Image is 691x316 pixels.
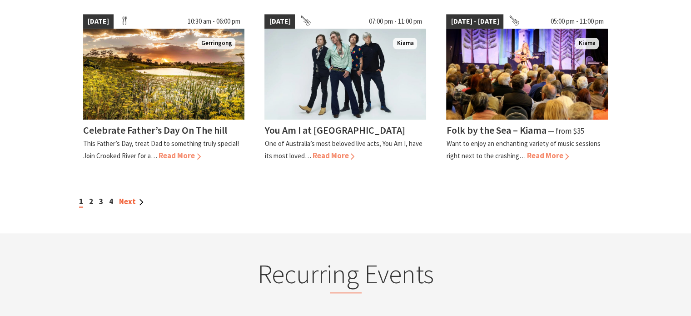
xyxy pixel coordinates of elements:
[364,14,426,29] span: 07:00 pm - 11:00 pm
[264,14,426,162] a: [DATE] 07:00 pm - 11:00 pm You Am I Kiama You Am I at [GEOGRAPHIC_DATA] One of Australia’s most b...
[83,14,245,162] a: [DATE] 10:30 am - 06:00 pm Crooked River Estate Gerringong Celebrate Father’s Day On The hill Thi...
[89,196,93,206] a: 2
[83,139,239,160] p: This Father’s Day, treat Dad to something truly special! Join Crooked River for a…
[527,150,569,161] span: Read More
[446,139,600,160] p: Want to enjoy an enchanting variety of music sessions right next to the crashing…
[575,38,599,49] span: Kiama
[312,150,354,161] span: Read More
[119,196,144,206] a: Next
[446,29,608,120] img: Folk by the Sea - Showground Pavilion
[546,14,608,29] span: 05:00 pm - 11:00 pm
[393,38,417,49] span: Kiama
[446,14,503,29] span: [DATE] - [DATE]
[99,196,103,206] a: 3
[79,196,83,208] span: 1
[264,14,295,29] span: [DATE]
[264,124,405,136] h4: You Am I at [GEOGRAPHIC_DATA]
[446,124,546,136] h4: Folk by the Sea – Kiama
[168,258,524,294] h2: Recurring Events
[547,126,584,136] span: ⁠— from $35
[264,139,422,160] p: One of Australia’s most beloved live acts, You Am I, have its most loved…
[264,29,426,120] img: You Am I
[83,29,245,120] img: Crooked River Estate
[183,14,244,29] span: 10:30 am - 06:00 pm
[83,14,114,29] span: [DATE]
[159,150,201,161] span: Read More
[83,124,227,136] h4: Celebrate Father’s Day On The hill
[446,14,608,162] a: [DATE] - [DATE] 05:00 pm - 11:00 pm Folk by the Sea - Showground Pavilion Kiama Folk by the Sea –...
[109,196,113,206] a: 4
[197,38,235,49] span: Gerringong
